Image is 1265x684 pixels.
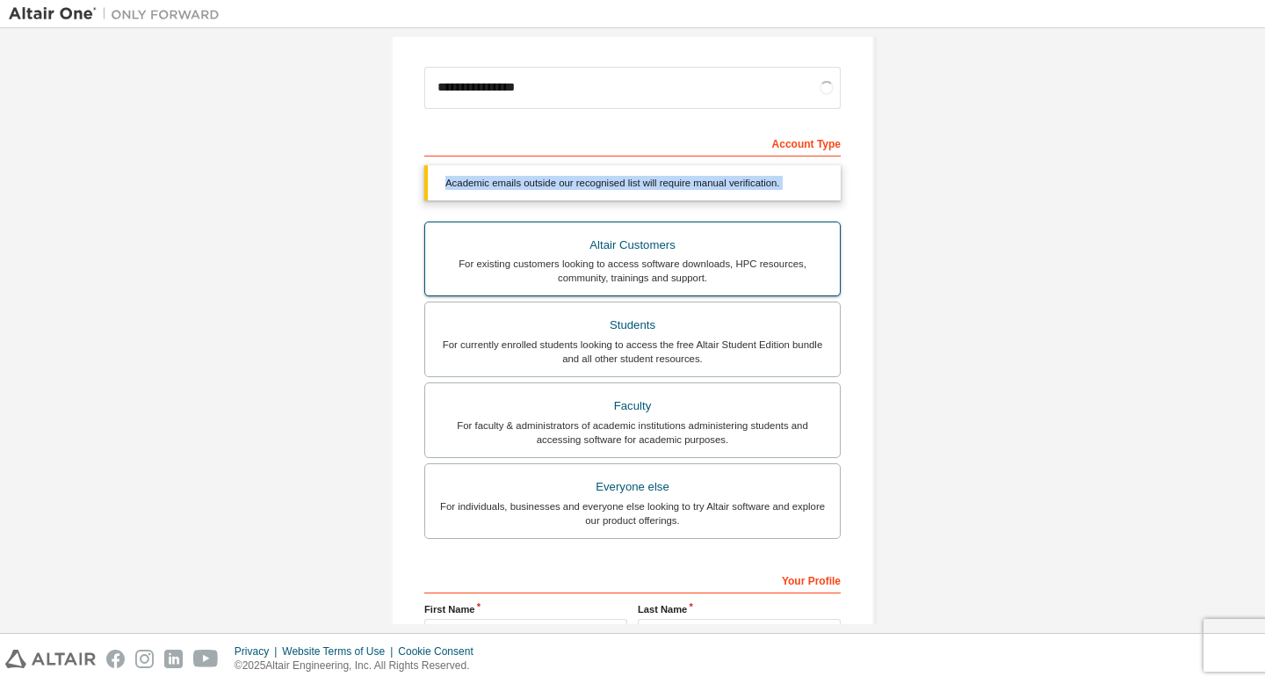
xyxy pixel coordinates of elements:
label: Last Name [638,602,841,616]
img: facebook.svg [106,650,125,668]
div: For faculty & administrators of academic institutions administering students and accessing softwa... [436,418,829,447]
div: Altair Customers [436,233,829,258]
img: altair_logo.svg [5,650,96,668]
div: For individuals, businesses and everyone else looking to try Altair software and explore our prod... [436,499,829,528]
div: Website Terms of Use [282,644,398,659]
img: instagram.svg [135,650,154,668]
div: Your Profile [424,565,841,593]
label: First Name [424,602,627,616]
div: For currently enrolled students looking to access the free Altair Student Edition bundle and all ... [436,338,829,366]
div: Academic emails outside our recognised list will require manual verification. [424,165,841,200]
div: Cookie Consent [398,644,483,659]
img: linkedin.svg [164,650,183,668]
img: youtube.svg [193,650,219,668]
div: Faculty [436,394,829,418]
img: Altair One [9,5,228,23]
div: For existing customers looking to access software downloads, HPC resources, community, trainings ... [436,257,829,285]
p: © 2025 Altair Engineering, Inc. All Rights Reserved. [235,659,484,673]
div: Everyone else [436,475,829,499]
div: Privacy [235,644,282,659]
div: Students [436,313,829,338]
div: Account Type [424,128,841,156]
